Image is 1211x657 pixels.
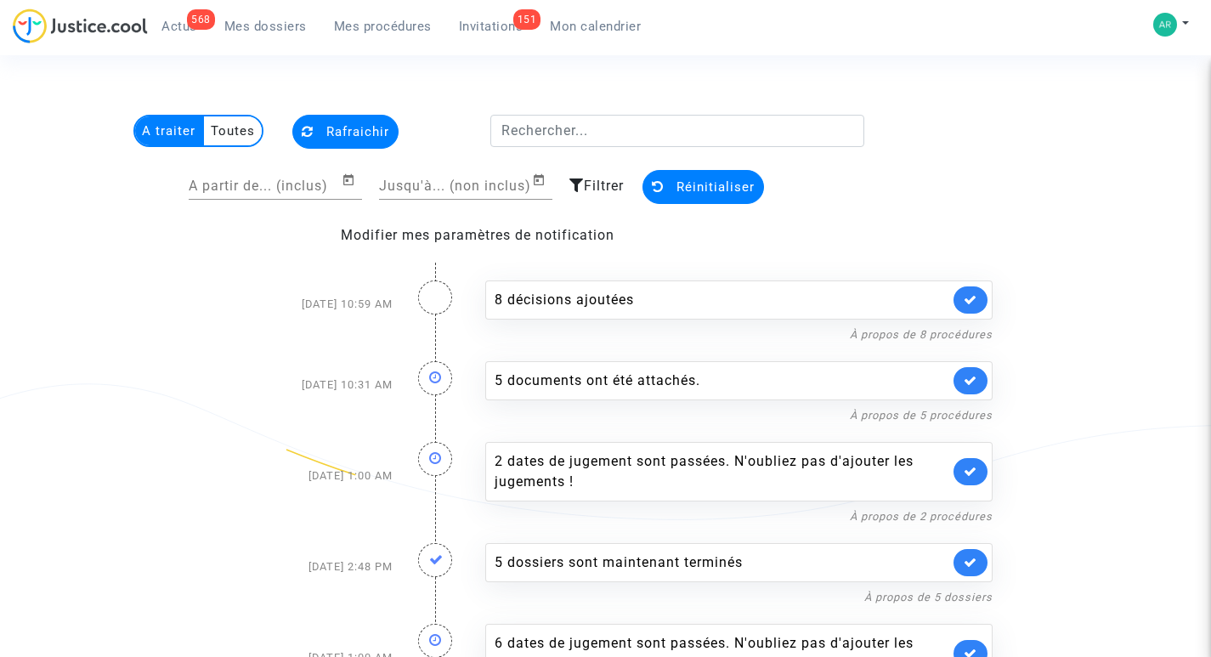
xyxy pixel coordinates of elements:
[135,116,204,145] multi-toggle-item: A traiter
[495,290,949,310] div: 8 décisions ajoutées
[320,14,445,39] a: Mes procédures
[676,179,755,195] span: Réinitialiser
[187,9,215,30] div: 568
[864,591,993,603] a: À propos de 5 dossiers
[495,371,949,391] div: 5 documents ont été attachés.
[584,178,624,194] span: Filtrer
[13,8,148,43] img: jc-logo.svg
[206,526,405,607] div: [DATE] 2:48 PM
[850,328,993,341] a: À propos de 8 procédures
[459,19,523,34] span: Invitations
[224,19,307,34] span: Mes dossiers
[513,9,541,30] div: 151
[161,19,197,34] span: Actus
[642,170,764,204] button: Réinitialiser
[211,14,320,39] a: Mes dossiers
[490,115,865,147] input: Rechercher...
[334,19,432,34] span: Mes procédures
[850,510,993,523] a: À propos de 2 procédures
[850,409,993,422] a: À propos de 5 procédures
[495,552,949,573] div: 5 dossiers sont maintenant terminés
[532,170,552,190] button: Open calendar
[292,115,399,149] button: Rafraichir
[206,263,405,344] div: [DATE] 10:59 AM
[445,14,537,39] a: 151Invitations
[148,14,211,39] a: 568Actus
[206,425,405,526] div: [DATE] 1:00 AM
[206,344,405,425] div: [DATE] 10:31 AM
[341,227,614,243] a: Modifier mes paramètres de notification
[342,170,362,190] button: Open calendar
[495,451,949,492] div: 2 dates de jugement sont passées. N'oubliez pas d'ajouter les jugements !
[536,14,654,39] a: Mon calendrier
[550,19,641,34] span: Mon calendrier
[326,124,389,139] span: Rafraichir
[204,116,262,145] multi-toggle-item: Toutes
[1153,13,1177,37] img: 91b1436c60b7650ba154096515df607f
